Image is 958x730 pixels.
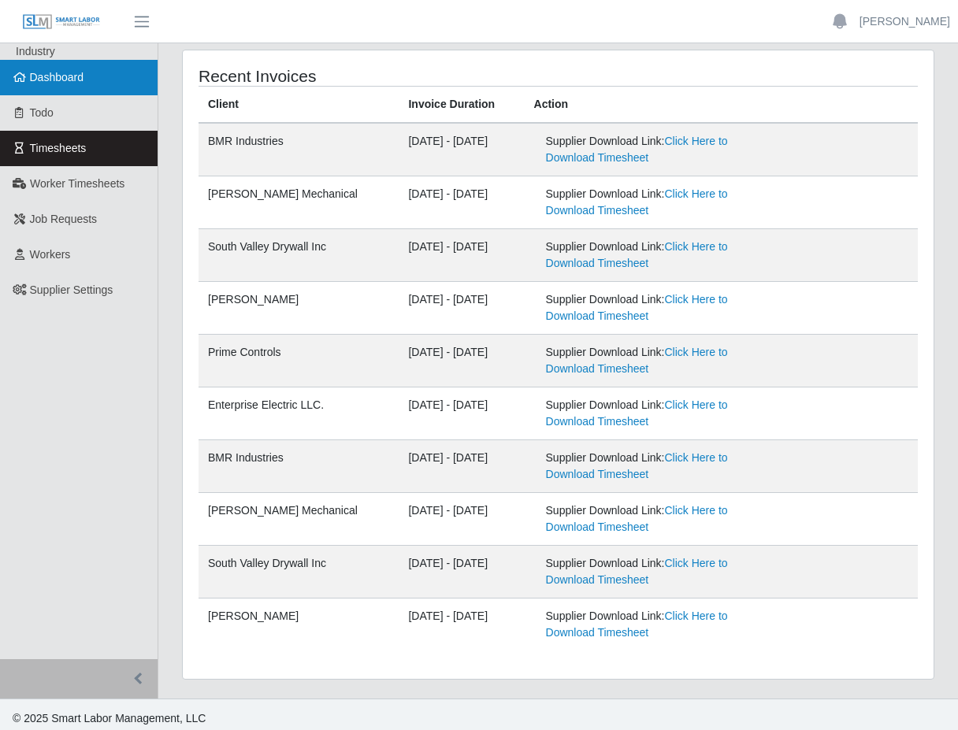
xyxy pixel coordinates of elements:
a: Click Here to Download Timesheet [546,293,728,322]
div: Supplier Download Link: [546,344,772,377]
td: BMR Industries [199,440,399,493]
div: Supplier Download Link: [546,450,772,483]
td: [DATE] - [DATE] [399,282,524,335]
td: South Valley Drywall Inc [199,546,399,598]
td: [PERSON_NAME] Mechanical [199,493,399,546]
a: Click Here to Download Timesheet [546,504,728,533]
td: [PERSON_NAME] [199,598,399,651]
div: Supplier Download Link: [546,555,772,588]
img: SLM Logo [22,13,101,31]
a: Click Here to Download Timesheet [546,187,728,217]
td: [DATE] - [DATE] [399,176,524,229]
td: [DATE] - [DATE] [399,229,524,282]
div: Supplier Download Link: [546,186,772,219]
td: [PERSON_NAME] Mechanical [199,176,399,229]
span: Industry [16,45,55,57]
a: Click Here to Download Timesheet [546,346,728,375]
td: South Valley Drywall Inc [199,229,399,282]
h4: Recent Invoices [199,66,485,86]
th: Invoice Duration [399,87,524,124]
span: Todo [30,106,54,119]
a: Click Here to Download Timesheet [546,398,728,428]
td: [PERSON_NAME] [199,282,399,335]
td: [DATE] - [DATE] [399,440,524,493]
td: Prime Controls [199,335,399,387]
div: Supplier Download Link: [546,397,772,430]
div: Supplier Download Link: [546,239,772,272]
th: Action [525,87,918,124]
th: Client [199,87,399,124]
span: © 2025 Smart Labor Management, LLC [13,712,206,724]
td: [DATE] - [DATE] [399,335,524,387]
div: Supplier Download Link: [546,502,772,535]
td: [DATE] - [DATE] [399,387,524,440]
a: Click Here to Download Timesheet [546,610,728,639]
a: Click Here to Download Timesheet [546,135,728,164]
span: Worker Timesheets [30,177,124,190]
div: Supplier Download Link: [546,608,772,641]
span: Workers [30,248,71,261]
a: Click Here to Download Timesheet [546,451,728,480]
span: Timesheets [30,142,87,154]
td: [DATE] - [DATE] [399,123,524,176]
span: Job Requests [30,213,98,225]
a: [PERSON_NAME] [860,13,950,30]
td: [DATE] - [DATE] [399,493,524,546]
td: BMR Industries [199,123,399,176]
span: Supplier Settings [30,283,113,296]
div: Supplier Download Link: [546,291,772,324]
td: Enterprise Electric LLC. [199,387,399,440]
span: Dashboard [30,71,84,83]
td: [DATE] - [DATE] [399,546,524,598]
a: Click Here to Download Timesheet [546,557,728,586]
td: [DATE] - [DATE] [399,598,524,651]
a: Click Here to Download Timesheet [546,240,728,269]
div: Supplier Download Link: [546,133,772,166]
